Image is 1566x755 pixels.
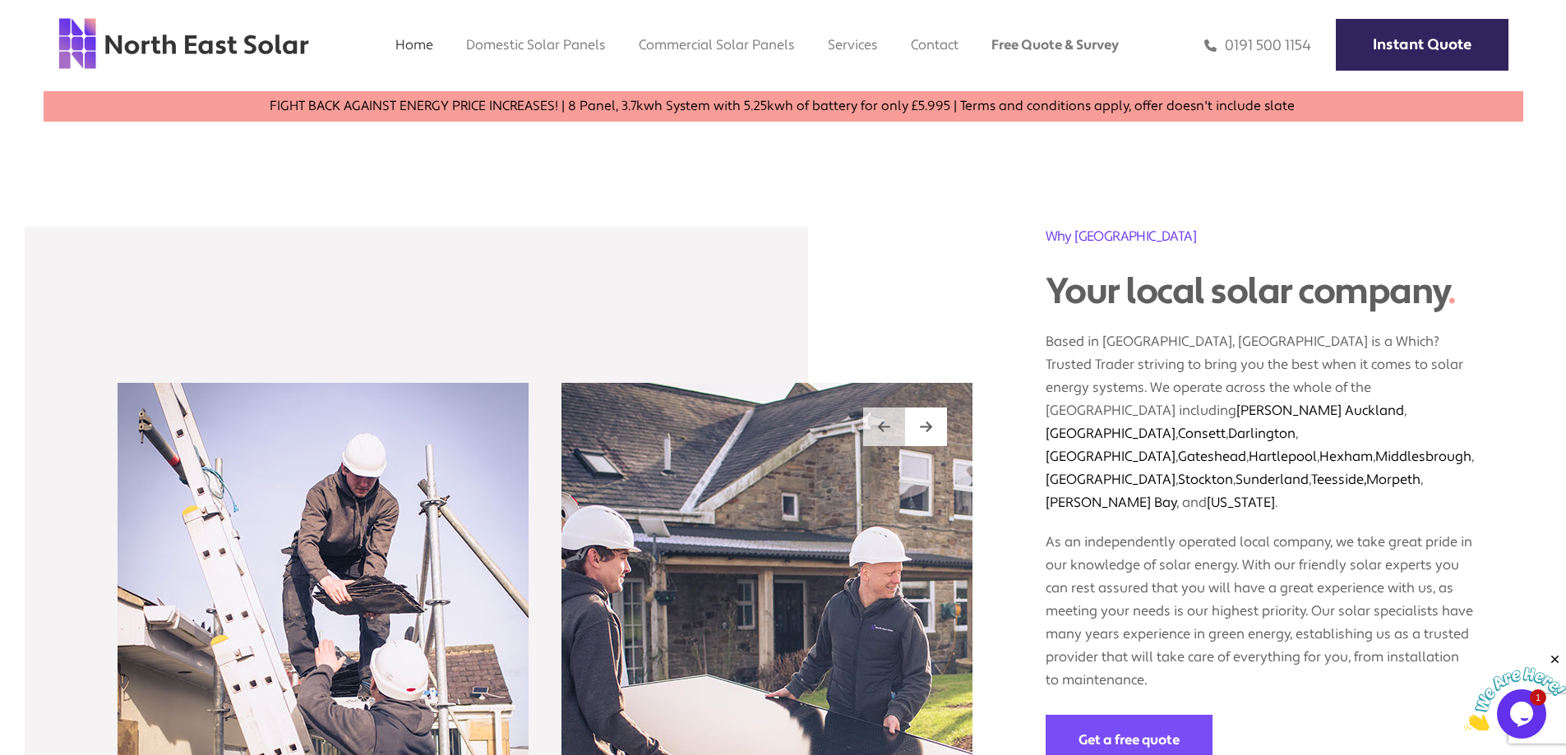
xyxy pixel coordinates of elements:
[1046,471,1176,488] a: [GEOGRAPHIC_DATA]
[1375,448,1471,465] a: Middlesbrough
[911,36,959,53] a: Contact
[1311,471,1366,488] a: Teesside,
[1046,270,1474,314] div: Your local solar company
[1204,36,1311,55] a: 0191 500 1154
[1178,448,1246,465] a: Gateshead
[1336,19,1508,71] a: Instant Quote
[1236,471,1309,488] a: Sunderland
[639,36,795,53] a: Commercial Solar Panels
[1046,448,1176,465] a: [GEOGRAPHIC_DATA]
[395,36,433,53] a: Home
[58,16,310,71] img: north east solar logo
[1178,425,1226,442] a: Consett
[828,36,878,53] a: Services
[1046,425,1176,442] a: [GEOGRAPHIC_DATA]
[1046,227,1474,246] h2: Why [GEOGRAPHIC_DATA]
[1464,652,1566,730] iframe: chat widget
[1448,269,1456,315] span: .
[1046,494,1176,511] a: [PERSON_NAME] Bay
[1228,425,1296,442] a: Darlington
[1236,402,1404,419] a: [PERSON_NAME] Auckland
[991,36,1119,53] a: Free Quote & Survey
[1207,494,1275,511] a: [US_STATE]
[1319,448,1373,465] a: Hexham
[1366,471,1420,488] a: Morpeth
[1204,36,1217,55] img: phone icon
[466,36,606,53] a: Domestic Solar Panels
[1249,448,1317,465] a: Hartlepool
[1178,471,1233,488] a: Stockton
[1046,314,1474,514] p: Based in [GEOGRAPHIC_DATA], [GEOGRAPHIC_DATA] is a Which? Trusted Trader striving to bring you th...
[878,420,890,434] img: left arrow
[1046,514,1474,692] p: As an independently operated local company, we take great pride in our knowledge of solar energy....
[920,420,932,434] img: right arrow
